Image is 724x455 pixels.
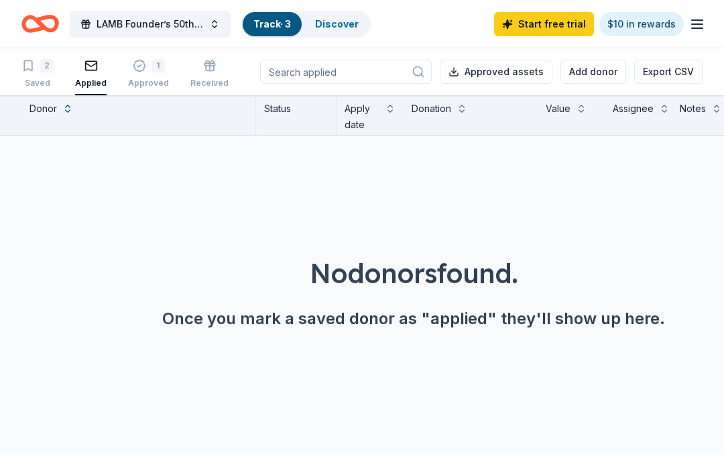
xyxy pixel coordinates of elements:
button: Approved assets [440,60,552,84]
button: Add donor [560,60,626,84]
div: 2 [40,59,54,72]
button: LAMB Founder’s 50th Birthday Gala [70,11,231,38]
button: Received [190,54,229,95]
button: 1Approved [128,54,169,95]
a: Start free trial [494,12,594,36]
button: Export CSV [634,60,703,84]
div: Notes [680,101,706,117]
div: Approved [128,78,169,89]
div: Donor [29,101,57,117]
a: Discover [315,18,359,30]
div: Value [546,101,570,117]
div: Saved [21,78,54,89]
input: Search applied [260,60,432,84]
a: $10 in rewards [599,12,684,36]
div: Applied [75,78,107,89]
div: Donation [412,101,451,117]
div: Apply date [345,101,379,133]
span: LAMB Founder’s 50th Birthday Gala [97,16,204,32]
div: Assignee [613,101,654,117]
div: 1 [152,59,165,72]
div: Received [190,78,229,89]
button: 2Saved [21,54,54,95]
a: Home [21,8,59,40]
button: Applied [75,54,107,95]
button: Track· 3Discover [241,11,371,38]
a: Track· 3 [253,18,291,30]
div: Status [256,95,337,136]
